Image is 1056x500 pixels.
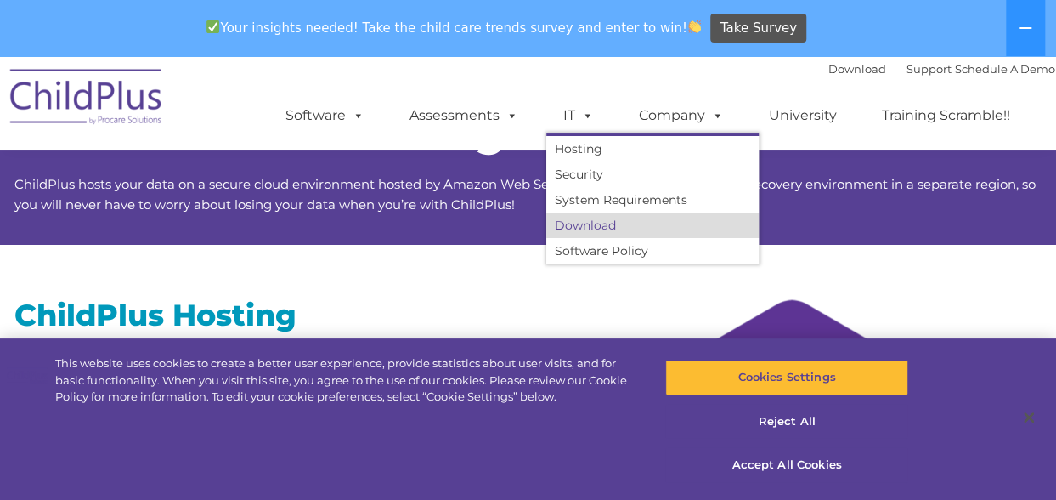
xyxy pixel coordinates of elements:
a: University [752,99,854,133]
a: IT [546,99,611,133]
div: This website uses cookies to create a better user experience, provide statistics about user visit... [55,355,634,406]
a: Download [828,62,886,76]
button: Cookies Settings [665,360,908,395]
a: Support [906,62,952,76]
font: | [828,62,1055,76]
button: Reject All [665,404,908,440]
span: Take Survey [720,14,797,43]
img: ✅ [206,20,219,33]
a: Schedule A Demo [955,62,1055,76]
a: Download [546,213,759,238]
a: Company [622,99,741,133]
span: Your insights needed! Take the child care trends survey and enter to win! [200,11,709,44]
h2: ChildPlus Hosting [14,296,516,334]
a: System Requirements [546,187,759,213]
img: 👏 [688,20,701,33]
a: Security [546,162,759,187]
button: Close [1010,399,1048,436]
img: ChildPlus by Procare Solutions [2,57,172,142]
a: Assessments [392,99,535,133]
a: Hosting [546,136,759,162]
a: Software [268,99,381,133]
a: Software Policy [546,238,759,264]
span: ChildPlus hosts your data on a secure cloud environment hosted by Amazon Web Services (AWS) with ... [14,176,1036,213]
button: Accept All Cookies [665,447,908,483]
a: Take Survey [710,14,806,43]
a: Training Scramble!! [865,99,1027,133]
